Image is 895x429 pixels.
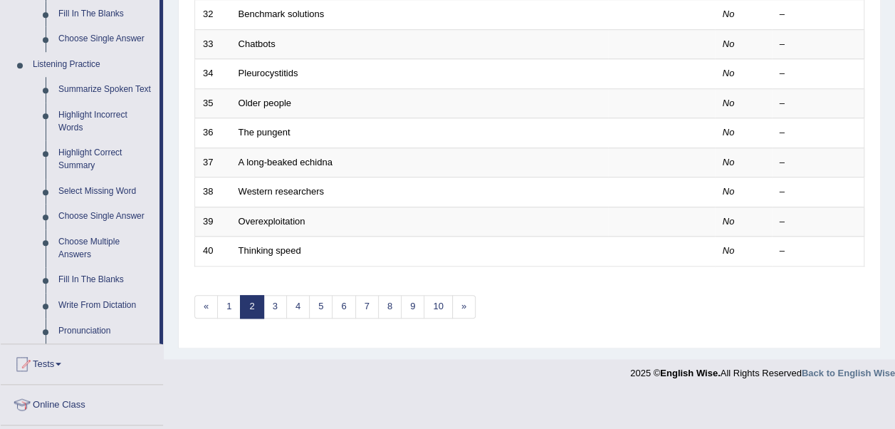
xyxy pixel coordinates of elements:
[26,52,159,78] a: Listening Practice
[780,185,857,199] div: –
[239,216,305,227] a: Overexploitation
[52,319,159,344] a: Pronunciation
[723,216,735,227] em: No
[452,295,476,319] a: »
[723,9,735,19] em: No
[802,368,895,378] a: Back to English Wise
[780,126,857,140] div: –
[52,229,159,267] a: Choose Multiple Answers
[239,9,325,19] a: Benchmark solutions
[780,97,857,110] div: –
[52,267,159,293] a: Fill In The Blanks
[195,177,231,207] td: 38
[52,1,159,27] a: Fill In The Blanks
[332,295,355,319] a: 6
[239,157,333,167] a: A long-beaked echidna
[723,68,735,78] em: No
[52,26,159,52] a: Choose Single Answer
[780,244,857,258] div: –
[239,68,298,78] a: Pleurocystitids
[355,295,379,319] a: 7
[780,156,857,170] div: –
[239,98,291,108] a: Older people
[1,344,163,380] a: Tests
[52,103,159,140] a: Highlight Incorrect Words
[723,245,735,256] em: No
[52,293,159,319] a: Write From Dictation
[780,215,857,229] div: –
[401,295,424,319] a: 9
[195,88,231,118] td: 35
[780,67,857,81] div: –
[309,295,333,319] a: 5
[780,38,857,51] div: –
[52,140,159,178] a: Highlight Correct Summary
[240,295,263,319] a: 2
[780,8,857,21] div: –
[723,157,735,167] em: No
[723,38,735,49] em: No
[239,186,324,197] a: Western researchers
[660,368,720,378] strong: English Wise.
[424,295,452,319] a: 10
[52,204,159,229] a: Choose Single Answer
[195,148,231,177] td: 37
[378,295,402,319] a: 8
[217,295,241,319] a: 1
[195,237,231,267] td: 40
[723,127,735,138] em: No
[194,295,218,319] a: «
[239,245,301,256] a: Thinking speed
[195,207,231,237] td: 39
[239,38,276,49] a: Chatbots
[195,29,231,59] td: 33
[195,59,231,89] td: 34
[723,186,735,197] em: No
[286,295,310,319] a: 4
[263,295,287,319] a: 3
[239,127,291,138] a: The pungent
[52,77,159,103] a: Summarize Spoken Text
[195,118,231,148] td: 36
[723,98,735,108] em: No
[1,385,163,420] a: Online Class
[630,359,895,380] div: 2025 © All Rights Reserved
[52,179,159,205] a: Select Missing Word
